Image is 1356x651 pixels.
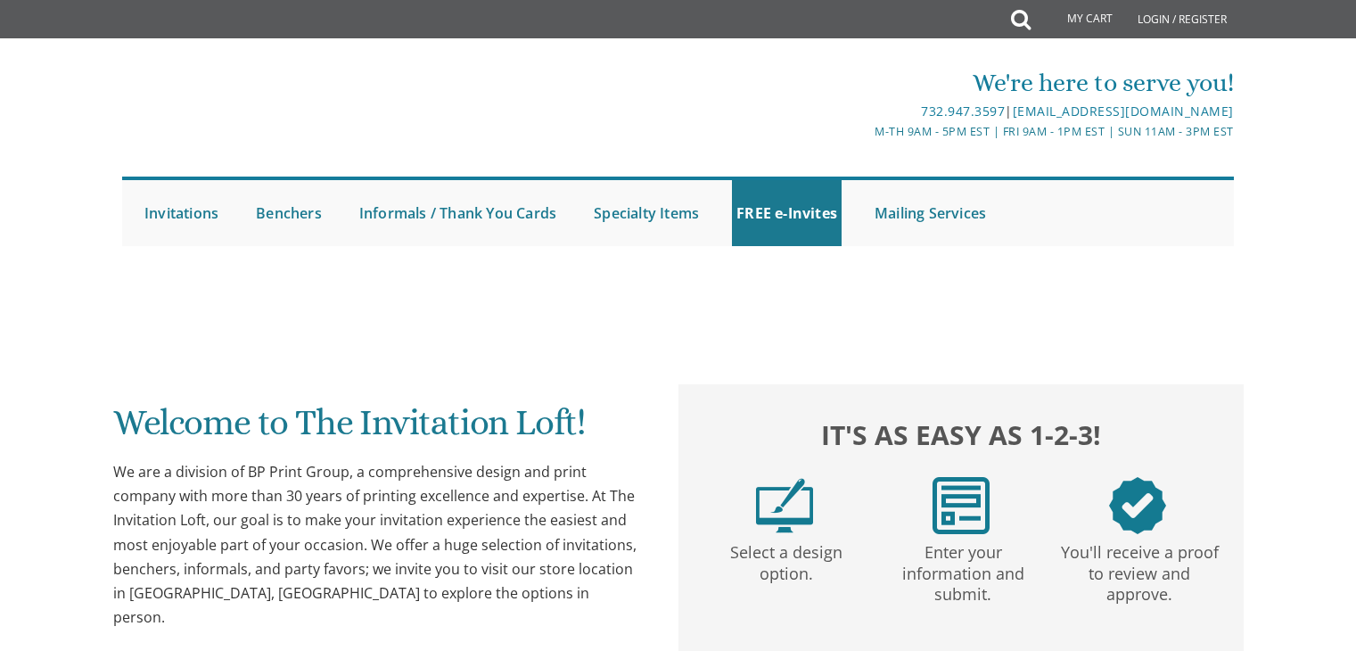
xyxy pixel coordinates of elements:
a: Informals / Thank You Cards [355,180,561,246]
div: | [494,101,1234,122]
a: FREE e-Invites [732,180,842,246]
div: We're here to serve you! [494,65,1234,101]
h2: It's as easy as 1-2-3! [696,415,1226,455]
img: step3.png [1109,477,1166,534]
p: Enter your information and submit. [878,534,1048,606]
p: You'll receive a proof to review and approve. [1055,534,1224,606]
a: Mailing Services [870,180,990,246]
a: 732.947.3597 [921,103,1005,119]
a: [EMAIL_ADDRESS][DOMAIN_NAME] [1013,103,1234,119]
div: M-Th 9am - 5pm EST | Fri 9am - 1pm EST | Sun 11am - 3pm EST [494,122,1234,141]
p: Select a design option. [702,534,871,585]
div: We are a division of BP Print Group, a comprehensive design and print company with more than 30 y... [113,460,643,630]
a: Specialty Items [589,180,703,246]
a: Invitations [140,180,223,246]
h1: Welcome to The Invitation Loft! [113,403,643,456]
img: step1.png [756,477,813,534]
a: My Cart [1029,2,1125,37]
img: step2.png [933,477,990,534]
a: Benchers [251,180,326,246]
